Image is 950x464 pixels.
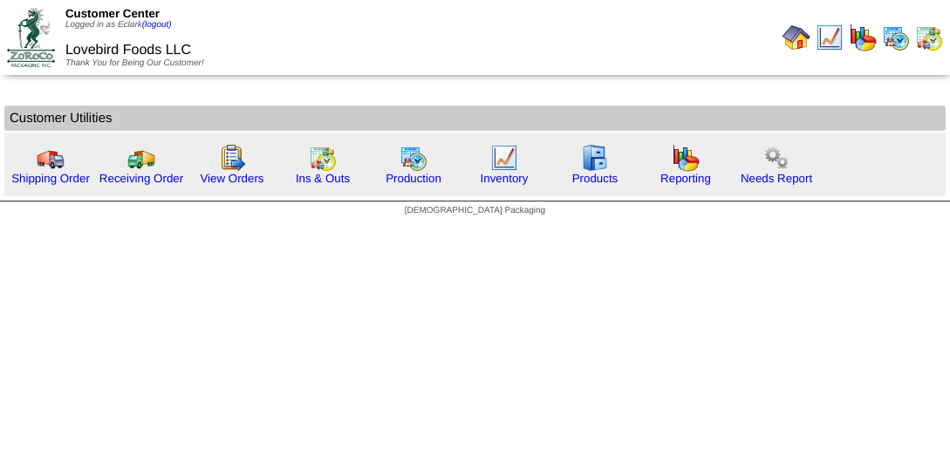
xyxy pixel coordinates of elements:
a: Production [386,172,441,185]
img: line_graph.gif [816,24,844,51]
img: calendarinout.gif [915,24,943,51]
img: truck2.gif [127,144,155,172]
td: Customer Utilities [4,106,946,131]
a: Shipping Order [11,172,90,185]
a: Inventory [481,172,529,185]
span: Logged in as Eclark [65,20,172,30]
a: Products [572,172,619,185]
img: workorder.gif [218,144,246,172]
img: calendarinout.gif [309,144,337,172]
img: graph.gif [849,24,877,51]
img: home.gif [783,24,810,51]
span: [DEMOGRAPHIC_DATA] Packaging [405,206,545,215]
a: Reporting [660,172,711,185]
img: ZoRoCo_Logo(Green%26Foil)%20jpg.webp [7,8,55,66]
span: Lovebird Foods LLC [65,43,191,58]
a: Receiving Order [99,172,183,185]
span: Thank You for Being Our Customer! [65,58,204,68]
img: cabinet.gif [581,144,609,172]
img: truck.gif [37,144,65,172]
a: Ins & Outs [296,172,350,185]
img: calendarprod.gif [882,24,910,51]
img: graph.gif [672,144,700,172]
a: (logout) [142,20,172,30]
img: workflow.png [762,144,790,172]
a: View Orders [200,172,263,185]
span: Customer Center [65,7,160,20]
a: Needs Report [741,172,812,185]
img: line_graph.gif [490,144,518,172]
img: calendarprod.gif [400,144,427,172]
